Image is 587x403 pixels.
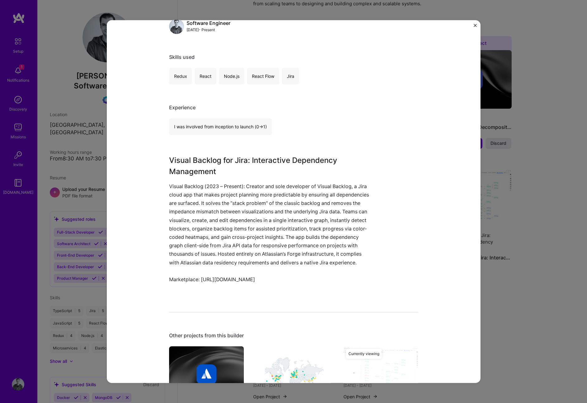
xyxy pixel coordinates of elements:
div: Jira [282,68,299,84]
div: Software Engineer [187,20,230,26]
img: cover [169,346,244,402]
div: React Flow [247,68,279,84]
img: Spyserver Network [256,346,331,402]
div: Skills used [169,54,418,60]
p: Marketplace: [URL][DOMAIN_NAME] [169,275,372,284]
img: Company logo [196,364,216,384]
div: Other projects from this builder [169,332,418,339]
img: Visual Backlog for Jira: Interactive Dependency Management [343,346,418,402]
button: Close [474,24,477,31]
div: Node.js [219,68,244,84]
div: Redux [169,68,192,84]
h3: Visual Backlog for Jira: Interactive Dependency Management [169,155,372,177]
div: Currently viewing [346,349,382,359]
div: [DATE] - Present [187,26,230,33]
p: Visual Backlog (2023 – Present): Creator and sole developer of Visual Backlog, a Jira cloud app t... [169,182,372,275]
div: Experience [169,104,418,111]
div: I was involved from inception to launch (0 -> 1) [169,118,272,135]
div: React [195,68,216,84]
